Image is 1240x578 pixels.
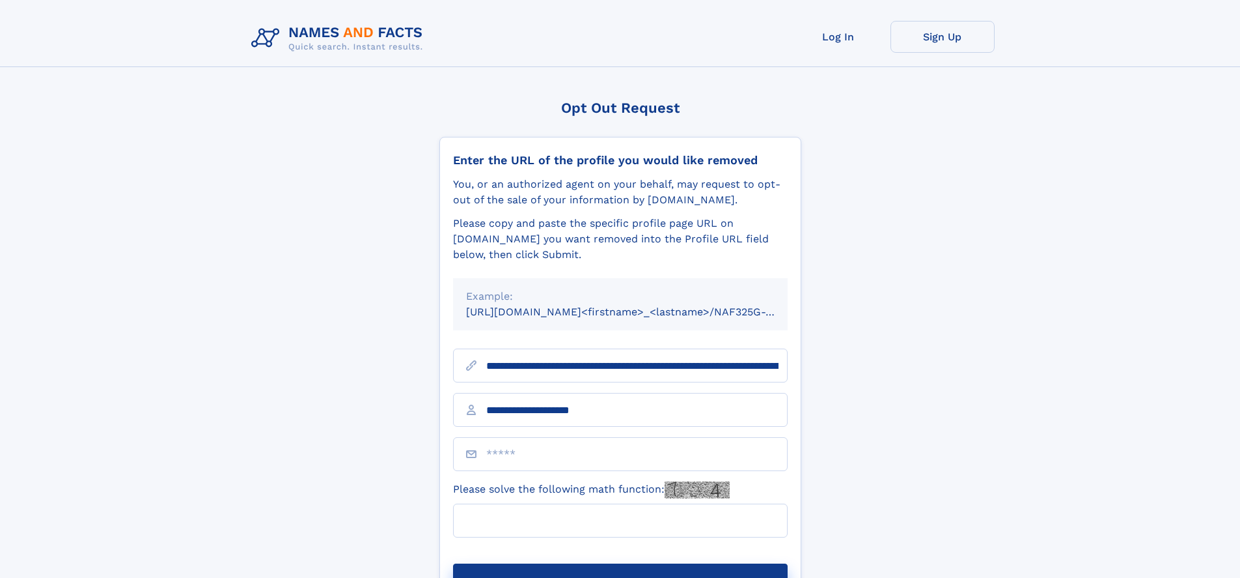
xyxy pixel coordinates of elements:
[453,482,730,499] label: Please solve the following math function:
[786,21,890,53] a: Log In
[466,289,775,304] div: Example:
[246,21,434,56] img: Logo Names and Facts
[453,177,788,208] div: You, or an authorized agent on your behalf, may request to opt-out of the sale of your informatio...
[453,153,788,167] div: Enter the URL of the profile you would like removed
[439,100,801,116] div: Opt Out Request
[890,21,995,53] a: Sign Up
[453,216,788,263] div: Please copy and paste the specific profile page URL on [DOMAIN_NAME] you want removed into the Pr...
[466,306,812,318] small: [URL][DOMAIN_NAME]<firstname>_<lastname>/NAF325G-xxxxxxxx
